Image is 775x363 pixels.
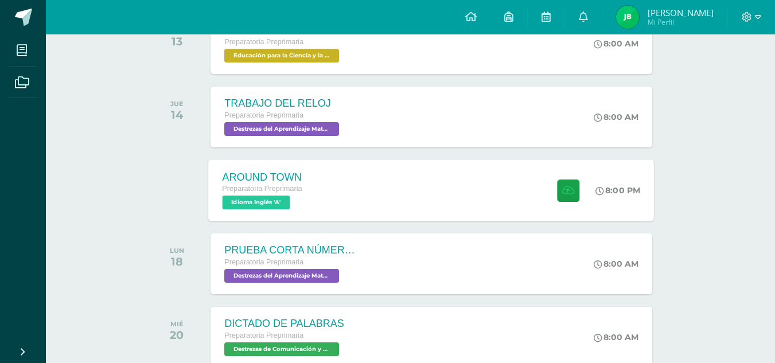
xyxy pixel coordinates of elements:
span: Destrezas de Comunicación y Lenguaje 'A' [224,342,339,356]
span: Preparatoria Preprimaria [224,331,303,339]
div: 20 [170,328,184,342]
img: 6d20fc3a76b1b33d7e49022aa129d317.png [616,6,639,29]
span: Destrezas del Aprendizaje Matemático 'A' [224,122,339,136]
div: MIÉ [170,320,184,328]
div: 13 [170,34,184,48]
div: DICTADO DE PALABRAS [224,318,344,330]
div: LUN [170,247,184,255]
span: Preparatoria Preprimaria [224,111,303,119]
div: AROUND TOWN [223,171,302,183]
div: JUE [170,100,184,108]
span: Preparatoria Preprimaria [224,258,303,266]
div: 8:00 AM [594,112,638,122]
span: Preparatoria Preprimaria [224,38,303,46]
div: 18 [170,255,184,268]
div: 8:00 AM [594,332,638,342]
div: 14 [170,108,184,122]
div: TRABAJO DEL RELOJ [224,97,342,110]
span: Educación para la Ciencia y la Ciudadanía 'A' [224,49,339,63]
span: [PERSON_NAME] [648,7,714,18]
span: Preparatoria Preprimaria [223,185,302,193]
div: PRUEBA CORTA NÚMEROS ROMANOS [224,244,362,256]
div: 8:00 PM [596,185,641,196]
div: 8:00 AM [594,259,638,269]
span: Mi Perfil [648,17,714,27]
span: Destrezas del Aprendizaje Matemático 'A' [224,269,339,283]
span: Idioma Inglés 'A' [223,196,290,209]
div: 8:00 AM [594,38,638,49]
